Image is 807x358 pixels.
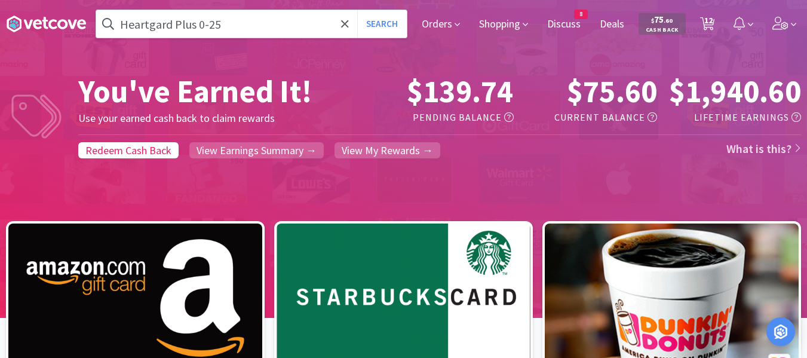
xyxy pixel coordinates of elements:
a: 12 [695,20,720,31]
div: Open Intercom Messenger [766,317,795,346]
input: Search by item, sku, manufacturer, ingredient, size... [96,10,407,38]
button: Search [357,10,407,38]
h5: Use your earned cash back to claim rewards [78,110,379,127]
span: $1,940.60 [669,72,801,111]
a: View Earnings Summary → [189,142,324,158]
a: Redeem Cash Back [78,142,179,158]
h1: You've Earned It! [78,73,379,110]
span: 75 [651,14,673,25]
h5: Pending Balance [379,110,514,126]
span: Redeem Cash Back [85,143,171,157]
span: $139.74 [407,72,514,111]
a: View My Rewards → [335,142,440,158]
span: Cash Back [646,27,679,35]
a: Deals [595,19,629,30]
h5: Current Balance [523,110,658,126]
a: Discuss8 [542,19,585,30]
a: What is this? [726,141,802,156]
span: . 60 [664,17,673,25]
h5: Lifetime Earnings [667,110,801,126]
span: View Earnings Summary → [197,143,317,157]
span: View My Rewards → [342,143,433,157]
a: $75.60Cash Back [639,8,686,40]
span: 8 [575,10,587,19]
span: $ [651,17,654,25]
span: $75.60 [567,72,658,111]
